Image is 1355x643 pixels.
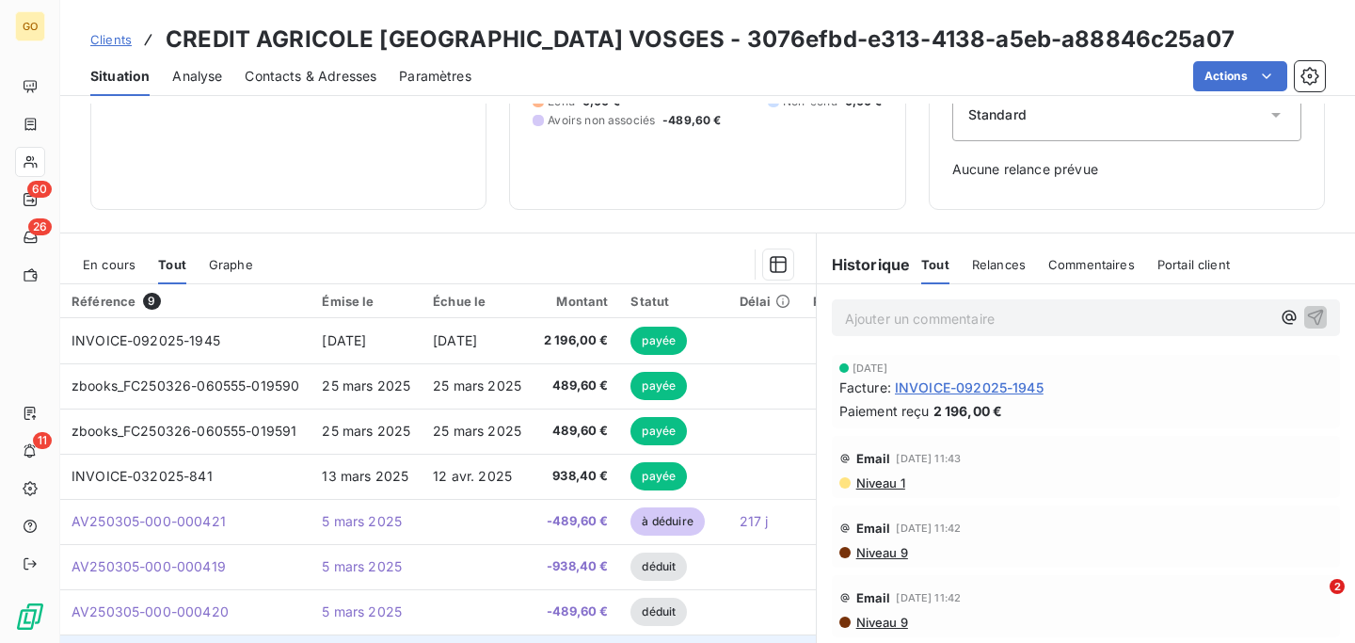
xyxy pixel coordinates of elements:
span: Tout [158,257,186,272]
span: 2 [1330,579,1345,594]
div: GO [15,11,45,41]
span: 25 mars 2025 [433,423,521,439]
span: 11 [33,432,52,449]
span: -489,60 € [662,112,721,129]
span: Avoirs non associés [548,112,655,129]
span: INVOICE-092025-1945 [72,332,220,348]
span: Contacts & Adresses [245,67,376,86]
span: En cours [83,257,135,272]
span: [DATE] 11:42 [896,522,961,534]
button: Actions [1193,61,1287,91]
span: à déduire [630,507,704,536]
span: AV250305-000-000419 [72,558,226,574]
div: Délai [740,294,790,309]
span: 489,60 € [544,422,609,441]
div: Montant [544,294,609,309]
span: INVOICE-032025-841 [72,468,213,484]
span: [DATE] 11:43 [896,453,961,464]
span: 25 mars 2025 [433,378,521,394]
span: Tout [921,257,949,272]
span: Commentaires [1048,257,1135,272]
span: [DATE] 11:42 [896,592,961,603]
span: 26 [28,218,52,235]
span: Analyse [172,67,222,86]
span: -489,60 € [544,512,609,531]
span: Niveau 1 [854,475,905,490]
span: payée [630,372,687,400]
span: payée [630,417,687,445]
span: zbooks_FC250326-060555-019591 [72,423,296,439]
span: Niveau 9 [854,615,908,630]
div: Émise le [322,294,410,309]
span: Paramètres [399,67,471,86]
span: 60 [27,181,52,198]
div: Référence [72,293,299,310]
span: 5 mars 2025 [322,513,402,529]
span: Situation [90,67,150,86]
span: INVOICE-092025-1945 [895,378,1044,397]
span: Portail client [1157,257,1230,272]
span: payée [630,327,687,355]
span: 489,60 € [544,377,609,395]
span: Email [856,521,891,536]
span: Facture : [839,378,891,397]
span: Email [856,451,891,466]
span: zbooks_FC250326-060555-019590 [72,378,299,394]
span: Graphe [209,257,253,272]
span: 2 196,00 € [544,331,609,350]
span: Niveau 9 [854,545,908,560]
h6: Historique [817,253,911,276]
span: 12 avr. 2025 [433,468,512,484]
span: 13 mars 2025 [322,468,408,484]
span: Standard [968,105,1027,124]
div: Échue le [433,294,521,309]
span: 25 mars 2025 [322,423,410,439]
span: AV250305-000-000420 [72,603,229,619]
img: Logo LeanPay [15,602,45,632]
span: 5 mars 2025 [322,603,402,619]
span: 5 mars 2025 [322,558,402,574]
a: Clients [90,30,132,49]
span: Paiement reçu [839,401,930,421]
iframe: Intercom live chat [1291,579,1336,624]
span: -938,40 € [544,557,609,576]
span: 217 j [740,513,769,529]
span: Relances [972,257,1026,272]
span: AV250305-000-000421 [72,513,226,529]
span: déduit [630,553,687,581]
span: -489,60 € [544,603,609,621]
div: Retard [813,294,873,309]
span: payée [630,462,687,490]
span: 938,40 € [544,467,609,486]
div: Statut [630,294,716,309]
span: 25 mars 2025 [322,378,410,394]
span: [DATE] [853,362,888,374]
span: déduit [630,598,687,626]
span: [DATE] [322,332,366,348]
span: 2 196,00 € [933,401,1003,421]
span: Email [856,590,891,605]
span: Aucune relance prévue [952,160,1301,179]
span: 9 [143,293,160,310]
span: Clients [90,32,132,47]
span: [DATE] [433,332,477,348]
h3: CREDIT AGRICOLE [GEOGRAPHIC_DATA] VOSGES - 3076efbd-e313-4138-a5eb-a88846c25a07 [166,23,1235,56]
